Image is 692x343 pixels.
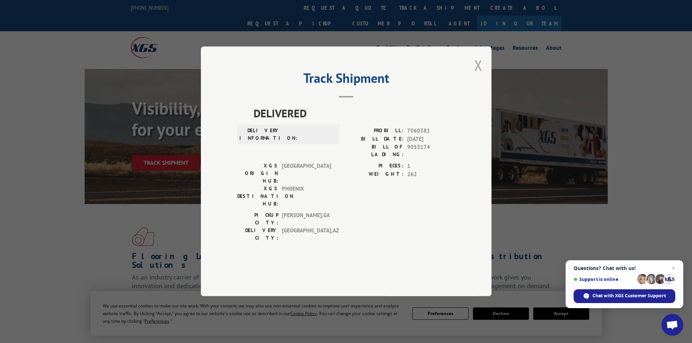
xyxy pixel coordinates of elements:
label: DELIVERY CITY: [237,227,278,242]
label: XGS DESTINATION HUB: [237,185,278,208]
label: PIECES: [346,162,404,171]
span: 262 [407,170,455,179]
span: 7060381 [407,127,455,135]
label: BILL OF LADING: [346,143,404,159]
h2: Track Shipment [237,73,455,87]
div: Chat with XGS Customer Support [574,289,675,303]
span: [PERSON_NAME] , GA [282,212,331,227]
span: Close chat [669,264,678,273]
label: BILL DATE: [346,135,404,143]
label: PICKUP CITY: [237,212,278,227]
span: PHOENIX [282,185,331,208]
label: PROBILL: [346,127,404,135]
label: XGS ORIGIN HUB: [237,162,278,185]
span: DELIVERED [254,105,455,122]
span: [GEOGRAPHIC_DATA] [282,162,331,185]
span: Questions? Chat with us! [574,265,675,271]
span: Chat with XGS Customer Support [592,293,666,299]
span: [GEOGRAPHIC_DATA] , AZ [282,227,331,242]
div: Open chat [661,314,683,336]
span: [DATE] [407,135,455,143]
label: WEIGHT: [346,170,404,179]
span: 1 [407,162,455,171]
button: Close modal [474,56,482,75]
span: Support is online [574,277,635,282]
span: 9053174 [407,143,455,159]
label: DELIVERY INFORMATION: [239,127,280,142]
